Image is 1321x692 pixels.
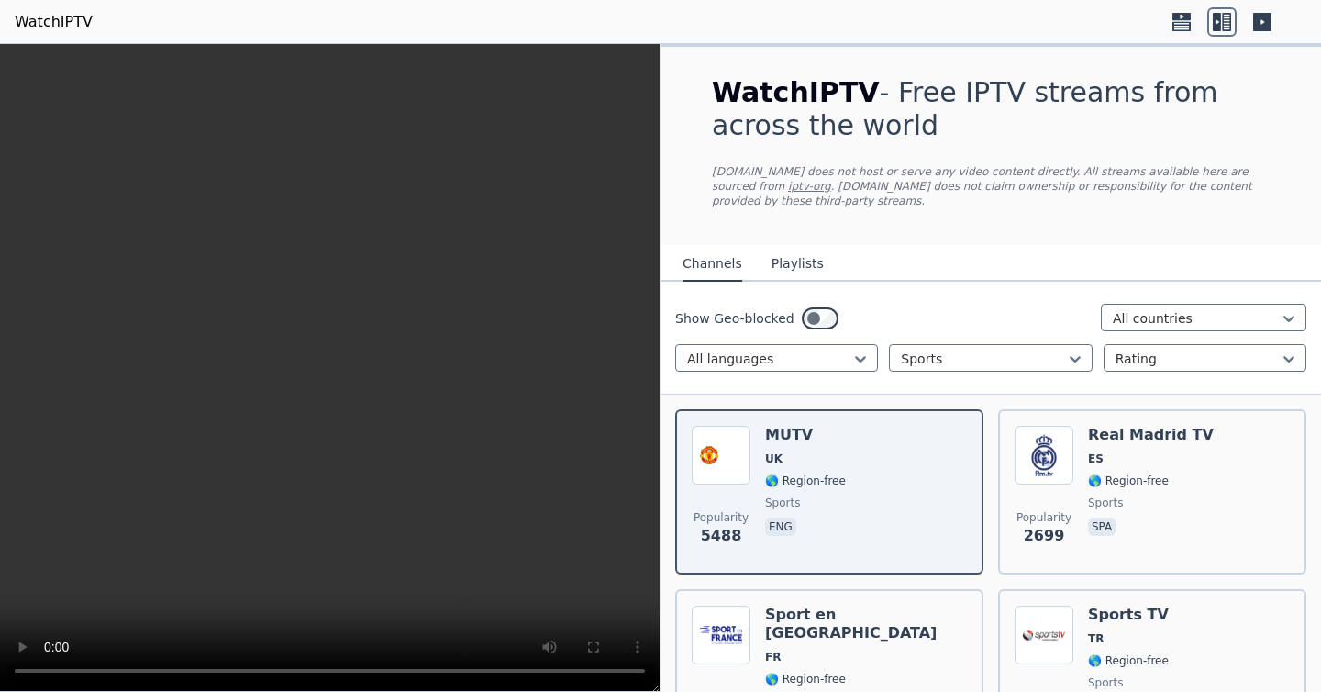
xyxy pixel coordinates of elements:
[1088,452,1104,466] span: ES
[765,650,781,664] span: FR
[675,309,794,328] label: Show Geo-blocked
[765,474,846,488] span: 🌎 Region-free
[788,180,831,193] a: iptv-org
[765,426,846,444] h6: MUTV
[1015,426,1073,485] img: Real Madrid TV
[692,426,750,485] img: MUTV
[765,672,846,686] span: 🌎 Region-free
[15,11,93,33] a: WatchIPTV
[765,518,796,536] p: eng
[765,452,783,466] span: UK
[712,164,1270,208] p: [DOMAIN_NAME] does not host or serve any video content directly. All streams available here are s...
[765,606,967,642] h6: Sport en [GEOGRAPHIC_DATA]
[772,247,824,282] button: Playlists
[1088,675,1123,690] span: sports
[1024,525,1065,547] span: 2699
[1016,510,1071,525] span: Popularity
[1088,474,1169,488] span: 🌎 Region-free
[701,525,742,547] span: 5488
[1088,518,1116,536] p: spa
[694,510,749,525] span: Popularity
[1088,496,1123,510] span: sports
[712,76,880,108] span: WatchIPTV
[765,496,800,510] span: sports
[1088,606,1169,624] h6: Sports TV
[1015,606,1073,664] img: Sports TV
[683,247,742,282] button: Channels
[692,606,750,664] img: Sport en France
[1088,631,1104,646] span: TR
[1088,426,1214,444] h6: Real Madrid TV
[712,76,1270,142] h1: - Free IPTV streams from across the world
[1088,653,1169,668] span: 🌎 Region-free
